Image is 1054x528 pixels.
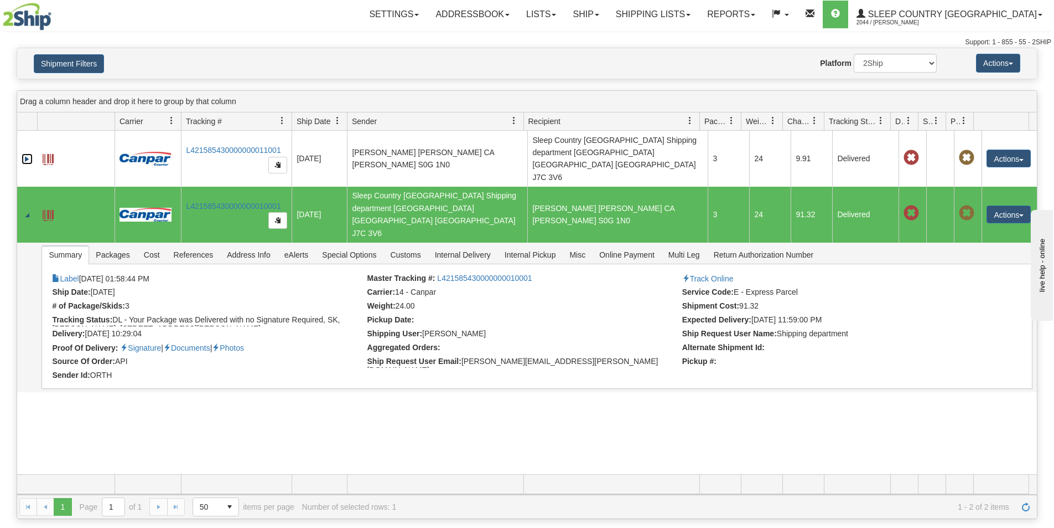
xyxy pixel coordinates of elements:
[352,116,377,127] span: Sender
[52,301,364,312] li: 3
[186,146,281,155] a: L421585430000000011001
[722,111,741,130] a: Packages filter column settings
[102,498,124,516] input: Page 1
[848,1,1051,28] a: Sleep Country [GEOGRAPHIC_DATA] 2044 / [PERSON_NAME]
[682,301,739,310] strong: Shipment Cost:
[221,498,238,516] span: select
[954,111,973,130] a: Pickup Status filter column settings
[167,246,220,264] span: References
[367,329,679,340] li: Pierre-Alexandre Lauzon (29958)
[52,274,364,285] li: [DATE] 01:58:44 PM
[52,329,85,338] strong: Delivery:
[52,371,90,380] strong: Sender Id:
[437,274,532,283] a: L421585430000000010001
[186,116,222,127] span: Tracking #
[17,91,1037,112] div: grid grouping header
[52,329,364,340] li: [DATE] 10:29:04
[367,357,461,366] strong: Ship Request User Email:
[52,301,125,310] strong: # of Package/Skids:
[682,329,777,338] strong: Ship Request User Name:
[563,246,592,264] span: Misc
[832,131,899,187] td: Delivered
[347,131,527,187] td: [PERSON_NAME] [PERSON_NAME] CA [PERSON_NAME] S0G 1N0
[682,288,994,299] li: E - Express Parcel
[899,111,918,130] a: Delivery Status filter column settings
[315,246,383,264] span: Special Options
[527,187,708,243] td: [PERSON_NAME] [PERSON_NAME] CA [PERSON_NAME] S0G 1N0
[22,153,33,165] a: Expand
[268,212,287,229] button: Copy to clipboard
[682,329,994,340] li: Shipping department
[986,150,1031,167] button: Actions
[361,1,427,28] a: Settings
[832,187,899,243] td: Delivered
[699,1,764,28] a: Reports
[986,206,1031,223] button: Actions
[427,1,518,28] a: Addressbook
[1017,498,1035,516] a: Refresh
[682,315,751,324] strong: Expected Delivery:
[787,116,811,127] span: Charge
[682,357,716,366] strong: Pickup #:
[273,111,292,130] a: Tracking # filter column settings
[959,206,974,221] span: Pickup Not Assigned
[608,1,699,28] a: Shipping lists
[367,343,440,352] strong: Aggregated Orders:
[120,116,143,127] span: Carrier
[52,357,364,368] li: API
[52,274,79,283] a: Label
[292,187,347,243] td: [DATE]
[367,357,679,368] li: [PERSON_NAME][EMAIL_ADDRESS][PERSON_NAME][DOMAIN_NAME]
[292,131,347,187] td: [DATE]
[749,131,791,187] td: 24
[80,498,142,516] span: Page of 1
[3,3,51,30] img: logo2044.jpg
[367,301,679,312] li: 24.00
[347,187,527,243] td: Sleep Country [GEOGRAPHIC_DATA] Shipping department [GEOGRAPHIC_DATA] [GEOGRAPHIC_DATA] [GEOGRAPH...
[302,503,396,511] div: Number of selected rows: 1
[3,38,1051,47] div: Support: 1 - 855 - 55 - 2SHIP
[791,187,832,243] td: 91.32
[328,111,347,130] a: Ship Date filter column settings
[746,116,769,127] span: Weight
[367,315,414,324] strong: Pickup Date:
[52,343,364,354] li: | |
[42,246,89,264] span: Summary
[593,246,661,264] span: Online Payment
[43,149,54,167] a: Label
[367,329,423,338] strong: Shipping User:
[404,503,1009,511] span: 1 - 2 of 2 items
[682,343,765,352] strong: Alternate Shipment Id:
[52,371,364,382] li: ORTH
[682,315,994,326] li: [DATE] 11:59:00 PM
[52,315,112,324] strong: Tracking Status:
[904,206,919,221] span: Late
[137,246,167,264] span: Cost
[681,111,699,130] a: Recipient filter column settings
[212,344,244,352] a: Proof of delivery images
[428,246,497,264] span: Internal Delivery
[52,357,115,366] strong: Source Of Order:
[829,116,877,127] span: Tracking Status
[8,9,102,18] div: live help - online
[52,315,364,326] li: DL - Your Package was Delivered with no Signature Required, SK, [PERSON_NAME], [STREET_ADDRESS][P...
[22,209,33,221] a: Collapse
[791,131,832,187] td: 9.91
[564,1,607,28] a: Ship
[120,208,172,222] img: 14 - Canpar
[805,111,824,130] a: Charge filter column settings
[528,116,560,127] span: Recipient
[927,111,946,130] a: Shipment Issues filter column settings
[52,288,364,299] li: [DATE]
[976,54,1020,73] button: Actions
[764,111,782,130] a: Weight filter column settings
[220,246,277,264] span: Address Info
[367,274,435,283] strong: Master Tracking #:
[856,17,939,28] span: 2044 / [PERSON_NAME]
[951,116,960,127] span: Pickup Status
[505,111,523,130] a: Sender filter column settings
[52,288,90,296] strong: Ship Date:
[278,246,315,264] span: eAlerts
[383,246,427,264] span: Customs
[498,246,563,264] span: Internal Pickup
